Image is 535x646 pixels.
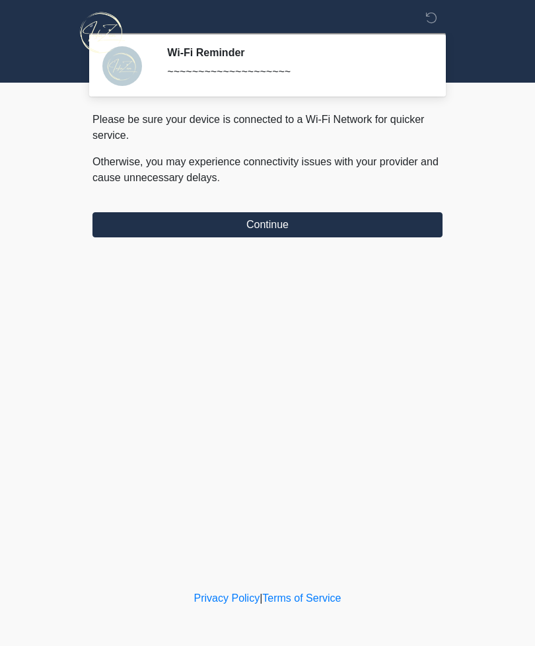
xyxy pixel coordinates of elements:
a: | [260,592,262,604]
button: Continue [92,212,443,237]
img: Agent Avatar [102,46,142,86]
a: Privacy Policy [194,592,260,604]
a: Terms of Service [262,592,341,604]
p: Please be sure your device is connected to a Wi-Fi Network for quicker service. [92,112,443,143]
span: . [217,172,220,183]
div: ~~~~~~~~~~~~~~~~~~~~ [167,64,423,80]
p: Otherwise, you may experience connectivity issues with your provider and cause unnecessary delays [92,154,443,186]
img: InfuZen Health Logo [79,10,125,56]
